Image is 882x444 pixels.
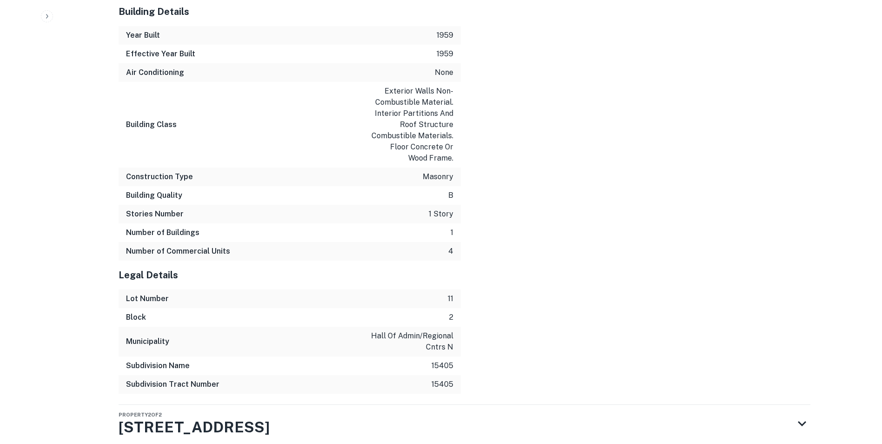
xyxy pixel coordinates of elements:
p: 15405 [431,379,453,390]
span: Property 2 of 2 [119,412,162,417]
p: 4 [448,246,453,257]
h6: Block [126,312,146,323]
h6: Number of Commercial Units [126,246,230,257]
h5: Building Details [119,5,461,19]
h5: Legal Details [119,268,461,282]
p: 15405 [431,360,453,371]
h6: Building Class [126,119,177,130]
h6: Municipality [126,336,169,347]
h3: [STREET_ADDRESS] [119,416,270,438]
h6: Year Built [126,30,160,41]
h6: Effective Year Built [126,48,195,60]
p: 1 story [429,209,453,220]
h6: Subdivision Tract Number [126,379,219,390]
p: 1959 [437,48,453,60]
p: 11 [448,293,453,304]
h6: Number of Buildings [126,227,199,238]
h6: Lot Number [126,293,169,304]
p: hall of admin/regional cntrs n [370,330,453,353]
h6: Building Quality [126,190,182,201]
p: 1959 [437,30,453,41]
h6: Subdivision Name [126,360,190,371]
p: exterior walls non-combustible material. interior partitions and roof structure combustible mater... [370,86,453,164]
iframe: Chat Widget [836,370,882,414]
h6: Stories Number [126,209,184,220]
p: b [448,190,453,201]
div: Property2of2[STREET_ADDRESS] [119,405,810,442]
h6: Construction Type [126,171,193,182]
p: none [435,67,453,78]
p: masonry [423,171,453,182]
p: 2 [449,312,453,323]
p: 1 [451,227,453,238]
h6: Air Conditioning [126,67,184,78]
